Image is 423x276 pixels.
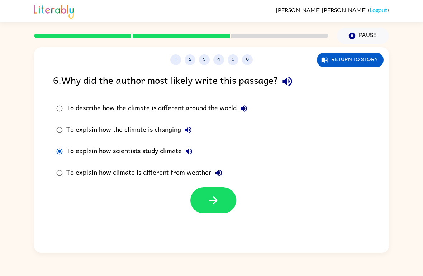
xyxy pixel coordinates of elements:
[170,54,181,65] button: 1
[181,123,195,137] button: To explain how the climate is changing
[213,54,224,65] button: 4
[66,144,196,159] div: To explain how scientists study climate
[185,54,195,65] button: 2
[53,72,370,91] div: 6 . Why did the author most likely write this passage?
[276,6,368,13] span: [PERSON_NAME] [PERSON_NAME]
[228,54,238,65] button: 5
[66,123,195,137] div: To explain how the climate is changing
[34,3,74,19] img: Literably
[237,101,251,116] button: To describe how the climate is different around the world
[337,28,389,44] button: Pause
[66,166,226,180] div: To explain how climate is different from weather
[182,144,196,159] button: To explain how scientists study climate
[211,166,226,180] button: To explain how climate is different from weather
[370,6,387,13] a: Logout
[199,54,210,65] button: 3
[66,101,251,116] div: To describe how the climate is different around the world
[276,6,389,13] div: ( )
[242,54,253,65] button: 6
[317,53,384,67] button: Return to story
